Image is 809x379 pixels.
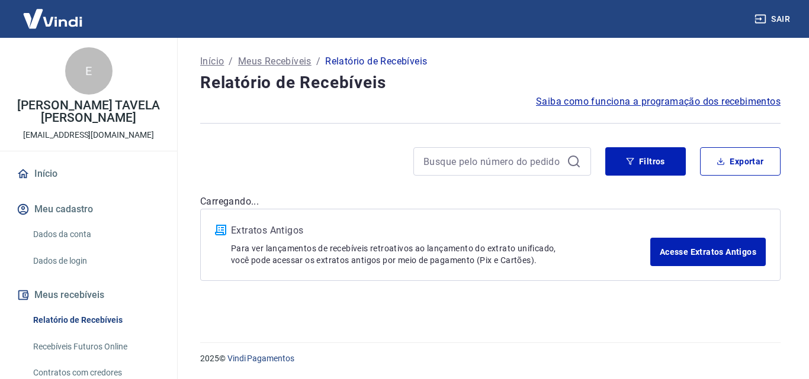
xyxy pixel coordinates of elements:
[316,54,320,69] p: /
[238,54,312,69] a: Meus Recebíveis
[231,242,650,266] p: Para ver lançamentos de recebíveis retroativos ao lançamento do extrato unificado, você pode aces...
[200,195,781,209] p: Carregando...
[14,1,91,37] img: Vindi
[28,308,163,332] a: Relatório de Recebíveis
[700,147,781,176] button: Exportar
[650,238,766,266] a: Acesse Extratos Antigos
[605,147,686,176] button: Filtros
[423,153,562,170] input: Busque pelo número do pedido
[231,223,650,238] p: Extratos Antigos
[200,352,781,365] p: 2025 ©
[28,249,163,273] a: Dados de login
[65,47,113,95] div: E
[14,161,163,187] a: Início
[215,225,226,235] img: ícone
[227,354,294,363] a: Vindi Pagamentos
[14,282,163,308] button: Meus recebíveis
[14,196,163,222] button: Meu cadastro
[325,54,427,69] p: Relatório de Recebíveis
[200,71,781,95] h4: Relatório de Recebíveis
[28,335,163,359] a: Recebíveis Futuros Online
[229,54,233,69] p: /
[23,129,154,141] p: [EMAIL_ADDRESS][DOMAIN_NAME]
[200,54,224,69] a: Início
[752,8,795,30] button: Sair
[28,222,163,247] a: Dados da conta
[536,95,781,109] a: Saiba como funciona a programação dos recebimentos
[9,99,168,124] p: [PERSON_NAME] TAVELA [PERSON_NAME]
